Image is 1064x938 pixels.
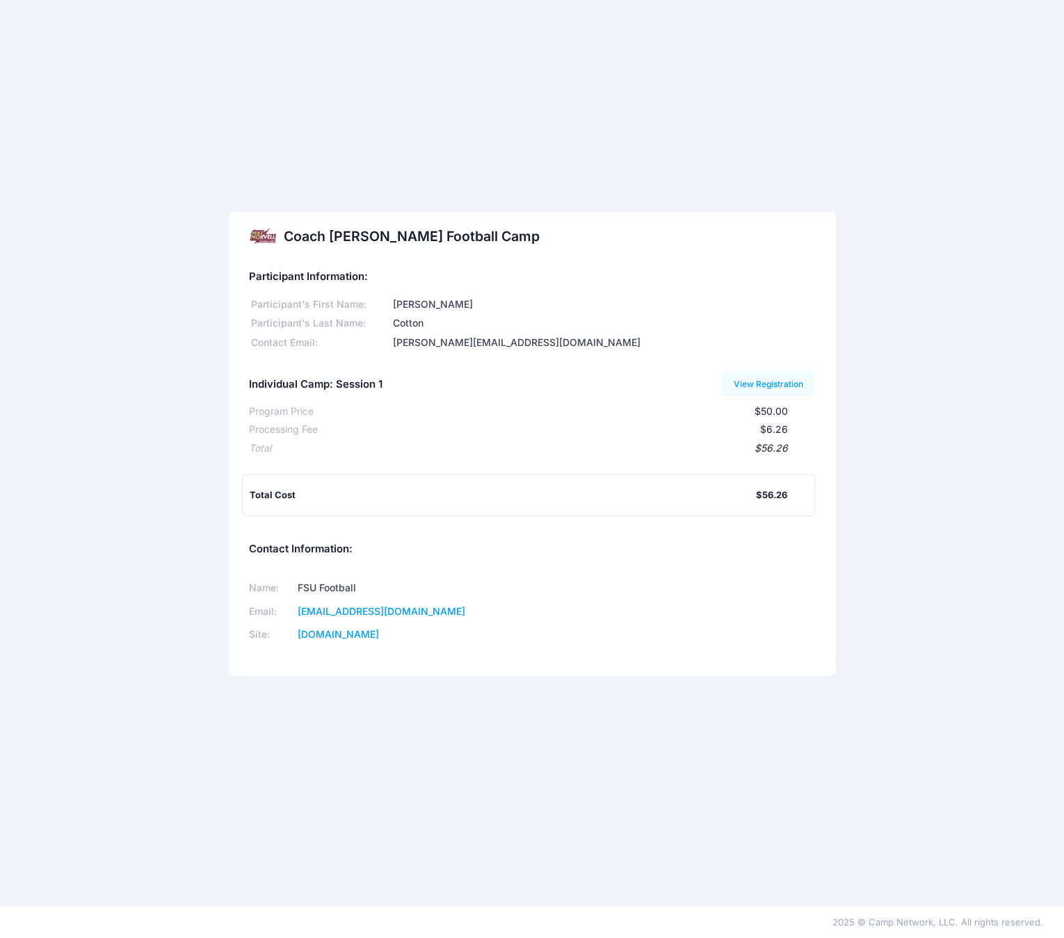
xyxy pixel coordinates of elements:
div: Participant's First Name: [249,297,391,312]
td: Email: [249,600,293,623]
div: Total [249,441,271,456]
td: Site: [249,623,293,647]
a: [DOMAIN_NAME] [298,628,379,640]
span: $50.00 [755,405,788,417]
td: FSU Football [293,576,514,600]
h2: Coach [PERSON_NAME] Football Camp [284,229,540,245]
h5: Individual Camp: Session 1 [249,379,382,391]
a: View Registration [722,372,816,395]
div: [PERSON_NAME] [390,297,815,312]
h5: Participant Information: [249,271,816,283]
div: [PERSON_NAME][EMAIL_ADDRESS][DOMAIN_NAME] [390,336,815,350]
td: Name: [249,576,293,600]
span: 2025 © Camp Network, LLC. All rights reserved. [832,916,1043,928]
div: Contact Email: [249,336,391,350]
div: $6.26 [318,422,789,437]
h5: Contact Information: [249,543,816,556]
a: [EMAIL_ADDRESS][DOMAIN_NAME] [298,605,465,617]
div: Participant's Last Name: [249,316,391,331]
div: Processing Fee [249,422,318,437]
div: Total Cost [250,488,757,502]
div: Program Price [249,404,314,419]
div: Cotton [390,316,815,331]
div: $56.26 [756,488,787,502]
div: $56.26 [271,441,789,456]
